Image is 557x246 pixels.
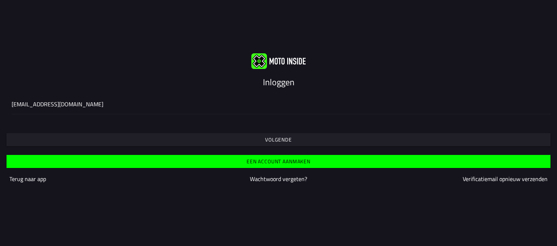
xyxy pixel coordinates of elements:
a: Verificatiemail opnieuw verzenden [463,175,548,183]
input: E-mail [12,100,545,108]
a: Terug naar app [9,175,46,183]
font: Volgende [265,136,292,143]
font: Een account aanmaken [247,157,310,165]
font: Inloggen [263,75,294,89]
a: Wachtwoord vergeten? [250,175,307,183]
